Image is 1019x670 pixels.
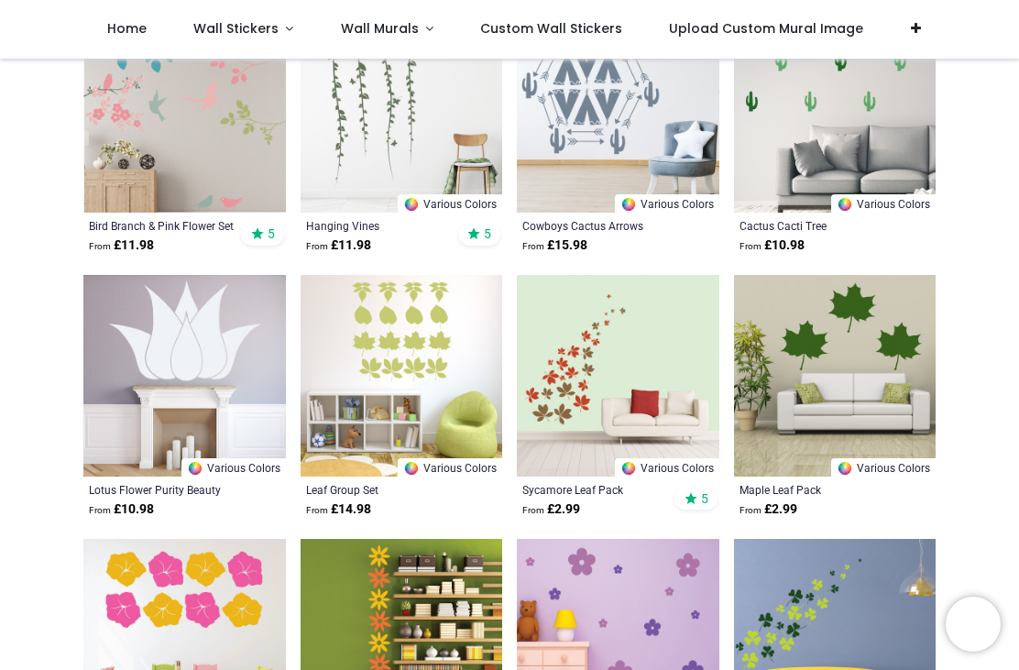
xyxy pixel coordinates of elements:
[522,500,580,519] strong: £ 2.99
[193,19,279,38] span: Wall Stickers
[480,19,622,38] span: Custom Wall Stickers
[306,505,328,515] span: From
[517,275,719,478] img: Sycamore Leaf Wall Sticker Pack
[837,460,853,477] img: Color Wheel
[83,275,286,478] img: Lotus Flower Purity Beauty Floral Wall Sticker
[301,10,503,213] img: Hanging Vines Wall Sticker
[620,196,637,213] img: Color Wheel
[522,505,544,515] span: From
[306,241,328,251] span: From
[484,225,491,242] span: 5
[89,236,154,255] strong: £ 11.98
[89,482,242,497] a: Lotus Flower Purity Beauty Floral
[615,194,719,213] a: Various Colors
[89,218,242,233] a: Bird Branch & Pink Flower Set
[89,241,111,251] span: From
[107,19,147,38] span: Home
[306,482,459,497] a: Leaf Group Set
[831,194,936,213] a: Various Colors
[740,482,893,497] a: Maple Leaf Pack
[89,505,111,515] span: From
[740,241,762,251] span: From
[669,19,863,38] span: Upload Custom Mural Image
[301,275,503,478] img: Leaf Group Wall Sticker Set
[620,460,637,477] img: Color Wheel
[837,196,853,213] img: Color Wheel
[187,460,203,477] img: Color Wheel
[615,458,719,477] a: Various Colors
[946,597,1001,652] iframe: Brevo live chat
[306,236,371,255] strong: £ 11.98
[268,225,275,242] span: 5
[403,460,420,477] img: Color Wheel
[306,218,459,233] a: Hanging Vines
[740,500,797,519] strong: £ 2.99
[740,236,805,255] strong: £ 10.98
[398,458,502,477] a: Various Colors
[522,241,544,251] span: From
[517,10,719,213] img: Cowboys Cactus Arrows Indians Wall Sticker
[89,500,154,519] strong: £ 10.98
[398,194,502,213] a: Various Colors
[734,10,937,213] img: Cactus Cacti Tree Wall Sticker
[701,490,708,507] span: 5
[403,196,420,213] img: Color Wheel
[341,19,419,38] span: Wall Murals
[734,275,937,478] img: Maple Leaf Wall Sticker Pack
[522,218,675,233] a: Cowboys Cactus Arrows Indians
[83,10,286,213] img: Bird Branch & Pink Flower Wall Sticker Set
[522,482,675,497] a: Sycamore Leaf Pack
[522,236,587,255] strong: £ 15.98
[740,218,893,233] a: Cactus Cacti Tree
[306,500,371,519] strong: £ 14.98
[740,505,762,515] span: From
[831,458,936,477] a: Various Colors
[181,458,286,477] a: Various Colors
